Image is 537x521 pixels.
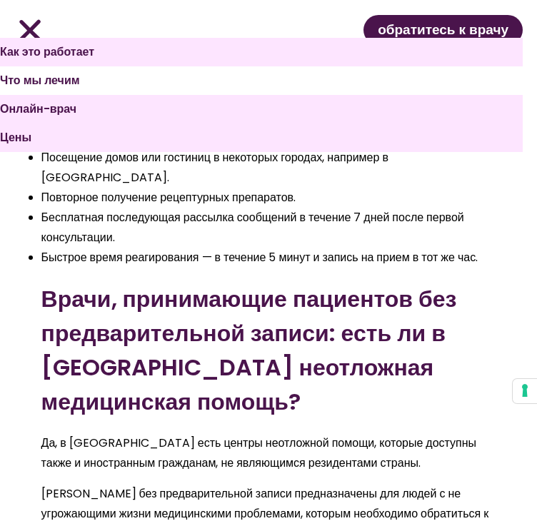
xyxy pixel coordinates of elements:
[378,20,508,39] font: обратитесь к врачу
[363,15,523,45] a: обратитесь к врачу
[41,435,476,471] font: Да, в [GEOGRAPHIC_DATA] есть центры неотложной помощи, которые доступны также и иностранным гражд...
[41,283,457,418] font: Врачи, принимающие пациентов без предварительной записи: есть ли в [GEOGRAPHIC_DATA] неотложная м...
[41,209,464,246] font: Бесплатная последующая рассылка сообщений в течение 7 дней после первой консультации.
[41,249,478,265] font: Быстрое время реагирования — в течение 5 минут и запись на прием в тот же час.
[513,379,537,403] button: Ваши предпочтения в отношении согласия на технологии отслеживания
[7,7,52,52] div: Переключатель меню
[41,189,296,206] font: Повторное получение рецептурных препаратов.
